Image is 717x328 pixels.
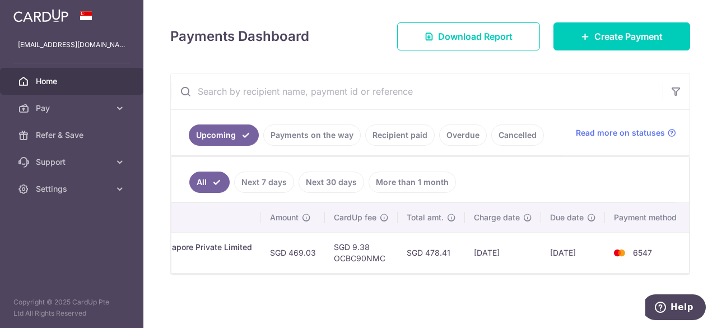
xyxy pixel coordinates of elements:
[576,127,665,138] span: Read more on statuses
[608,246,631,260] img: Bank Card
[474,212,520,223] span: Charge date
[90,203,261,232] th: Payment details
[594,30,663,43] span: Create Payment
[334,212,376,223] span: CardUp fee
[36,156,110,168] span: Support
[170,26,309,47] h4: Payments Dashboard
[397,22,540,50] a: Download Report
[633,248,652,257] span: 6547
[189,172,230,193] a: All
[99,253,252,264] p: U124164916
[369,172,456,193] a: More than 1 month
[36,183,110,195] span: Settings
[299,172,364,193] a: Next 30 days
[189,124,259,146] a: Upcoming
[491,124,544,146] a: Cancelled
[541,232,605,273] td: [DATE]
[234,172,294,193] a: Next 7 days
[18,39,125,50] p: [EMAIL_ADDRESS][DOMAIN_NAME]
[270,212,299,223] span: Amount
[36,76,110,87] span: Home
[99,242,252,253] div: Insurance. AIA Singapore Private Limited
[439,124,487,146] a: Overdue
[550,212,584,223] span: Due date
[263,124,361,146] a: Payments on the way
[645,294,706,322] iframe: Opens a widget where you can find more information
[407,212,444,223] span: Total amt.
[465,232,541,273] td: [DATE]
[325,232,398,273] td: SGD 9.38 OCBC90NMC
[398,232,465,273] td: SGD 478.41
[553,22,690,50] a: Create Payment
[261,232,325,273] td: SGD 469.03
[13,9,68,22] img: CardUp
[36,103,110,114] span: Pay
[605,203,690,232] th: Payment method
[365,124,435,146] a: Recipient paid
[36,130,110,141] span: Refer & Save
[438,30,513,43] span: Download Report
[171,73,663,109] input: Search by recipient name, payment id or reference
[576,127,676,138] a: Read more on statuses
